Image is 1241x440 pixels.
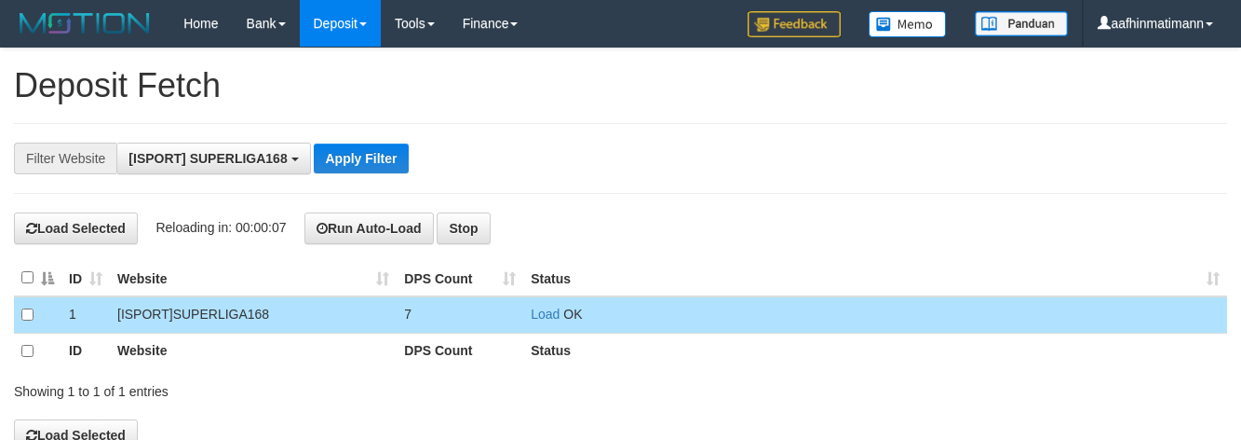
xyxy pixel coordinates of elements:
a: Load [531,307,560,322]
th: DPS Count [397,333,523,369]
img: MOTION_logo.png [14,9,155,37]
th: Status [523,333,1227,369]
div: Filter Website [14,143,116,174]
span: 7 [404,307,411,322]
th: ID: activate to sort column ascending [61,260,110,296]
img: Feedback.jpg [748,11,841,37]
button: Run Auto-Load [304,213,434,244]
th: ID [61,333,110,369]
img: panduan.png [975,11,1068,36]
div: Showing 1 to 1 of 1 entries [14,375,503,401]
th: Status: activate to sort column ascending [523,260,1227,296]
td: [ISPORT] SUPERLIGA168 [110,296,397,334]
h1: Deposit Fetch [14,67,1227,104]
span: OK [563,307,582,322]
button: [ISPORT] SUPERLIGA168 [116,143,310,174]
span: [ISPORT] SUPERLIGA168 [128,151,287,166]
th: Website: activate to sort column ascending [110,260,397,296]
button: Apply Filter [314,144,408,173]
img: Button%20Memo.svg [869,11,947,37]
th: Website [110,333,397,369]
td: 1 [61,296,110,334]
button: Stop [437,213,490,244]
button: Load Selected [14,213,138,244]
span: Reloading in: 00:00:07 [155,220,286,235]
th: DPS Count: activate to sort column ascending [397,260,523,296]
